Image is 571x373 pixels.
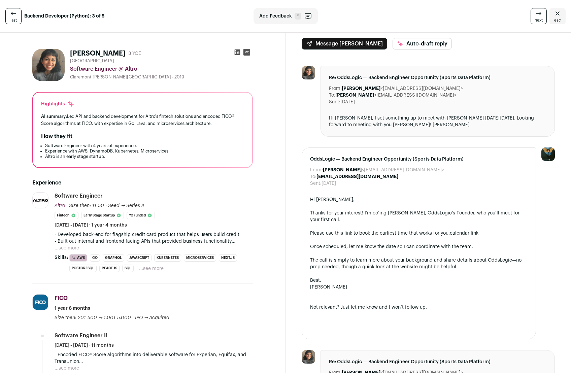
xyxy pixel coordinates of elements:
li: Kubernetes [154,254,181,262]
span: esc [554,18,561,23]
div: Please use this link to book the earliest time that works for you: [310,230,528,237]
strong: Backend Developer (Python): 3 of 5 [24,13,105,20]
img: 4682f7f10d9ab020e79c53ecb90d9d671c77ba92fc0e5dfa17e5059646c46dd8.jpg [302,350,315,364]
img: e954fd69cb597be8292764c37eacc1d3917724df4b8d9a82fa4f4f824ed1176d.jpg [33,295,48,310]
div: Highlights [41,101,74,107]
span: · Size then: 11-50 [66,203,104,208]
h2: How they fit [41,132,72,140]
div: Not relevant? Just let me know and I won’t follow up. [310,304,528,311]
span: next [535,18,543,23]
button: Message [PERSON_NAME] [302,38,387,49]
li: Experience with AWS, DynamoDB, Kubernetes, Microservices. [45,148,244,154]
li: Software Engineer with 4 years of experience. [45,143,244,148]
dd: [DATE] [322,180,336,187]
dt: Sent: [329,99,340,105]
div: Claremont [PERSON_NAME][GEOGRAPHIC_DATA] - 2019 [70,74,253,80]
span: Re: OddsLogic — Backend Engineer Opportunity (Sports Data Platform) [329,74,546,81]
div: The call is simply to learn more about your background and share details about OddsLogic—no prep ... [310,257,528,270]
div: Hi [PERSON_NAME], [310,196,528,203]
li: YC Funded [127,212,155,219]
a: last [5,8,22,24]
div: [PERSON_NAME] [310,284,528,291]
b: [PERSON_NAME] [342,86,380,91]
a: Close [549,8,566,24]
div: Software Engineer @ Altro [70,65,253,73]
span: AI summary: [41,114,67,118]
button: Auto-draft reply [393,38,452,49]
button: Add Feedback F [254,8,318,24]
img: 4682f7f10d9ab020e79c53ecb90d9d671c77ba92fc0e5dfa17e5059646c46dd8.jpg [32,49,65,81]
button: ...see more [55,245,79,251]
button: ...see more [139,265,164,272]
dt: To: [310,173,316,180]
li: PostgreSQL [69,265,97,272]
span: IPO → Acquired [135,315,170,320]
span: · [132,314,134,321]
dt: From: [329,85,342,92]
h2: Experience [32,179,253,187]
dd: <[EMAIL_ADDRESS][DOMAIN_NAME]> [335,92,457,99]
li: Early Stage Startup [81,212,124,219]
li: Go [90,254,100,262]
li: React.js [99,265,120,272]
span: Re: OddsLogic — Backend Engineer Opportunity (Sports Data Platform) [329,359,546,365]
li: Fintech [55,212,78,219]
img: 4682f7f10d9ab020e79c53ecb90d9d671c77ba92fc0e5dfa17e5059646c46dd8.jpg [302,66,315,79]
button: ...see more [55,365,79,372]
div: Software Engineer II [55,332,107,339]
dd: [DATE] [340,99,355,105]
span: Size then: 201-500 → 1,001-5,000 [55,315,131,320]
span: Seed → Series A [108,203,144,208]
div: Software Engineer [55,192,103,200]
li: Microservices [184,254,216,262]
li: JavaScript [127,254,152,262]
li: GraphQL [103,254,124,262]
div: Led API and backend development for Altro's fintech solutions and encoded FICO® Score algorithms ... [41,113,244,127]
span: [GEOGRAPHIC_DATA] [70,58,114,64]
a: calendar link [450,231,478,236]
span: FICO [55,296,68,301]
b: [EMAIL_ADDRESS][DOMAIN_NAME] [316,174,398,179]
li: SQL [122,265,134,272]
div: Hi [PERSON_NAME], I set something up to meet with [PERSON_NAME] [DATE][DATE]. Looking forward to ... [329,115,546,128]
a: next [531,8,547,24]
li: AWS [69,254,87,262]
img: 1f2d6fecbf7335ad53d06f83ab2462e143eaeeb94098a7e7b197d83e4fbe9fa1.png [33,199,48,202]
span: OddsLogic — Backend Engineer Opportunity (Sports Data Platform) [310,156,528,163]
p: - Encoded FICO® Score algorithms into deliverable software for Experian, Equifax, and TransUnion [55,351,253,365]
dd: <[EMAIL_ADDRESS][DOMAIN_NAME]> [323,167,444,173]
span: 1 year 6 months [55,305,90,312]
b: [PERSON_NAME] [323,168,362,172]
b: [PERSON_NAME] [335,93,374,98]
span: · [105,202,107,209]
div: 3 YOE [128,50,141,57]
div: Best, [310,277,528,284]
span: Altro [55,203,65,208]
dt: To: [329,92,335,99]
span: [DATE] - [DATE] · 1 year 4 months [55,222,127,229]
dt: Sent: [310,180,322,187]
dt: From: [310,167,323,173]
img: 12031951-medium_jpg [541,147,555,161]
span: last [10,18,17,23]
span: F [295,13,301,20]
li: Altro is an early stage startup. [45,154,244,159]
span: Skills: [55,254,68,261]
dd: <[EMAIL_ADDRESS][DOMAIN_NAME]> [342,85,463,92]
span: Add Feedback [259,13,292,20]
p: - Built out internal and frontend facing APIs that provided business functionality [55,238,253,245]
li: Next.js [219,254,237,262]
h1: [PERSON_NAME] [70,49,126,58]
span: [DATE] - [DATE] · 11 months [55,342,114,349]
p: - Developed back-end for flagship credit card product that helps users build credit [55,231,253,238]
div: Once scheduled, let me know the date so I can coordinate with the team. [310,243,528,250]
div: Thanks for your interest! I’m cc’ing [PERSON_NAME], OddsLogic's Founder, who you’ll meet for your... [310,210,528,223]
